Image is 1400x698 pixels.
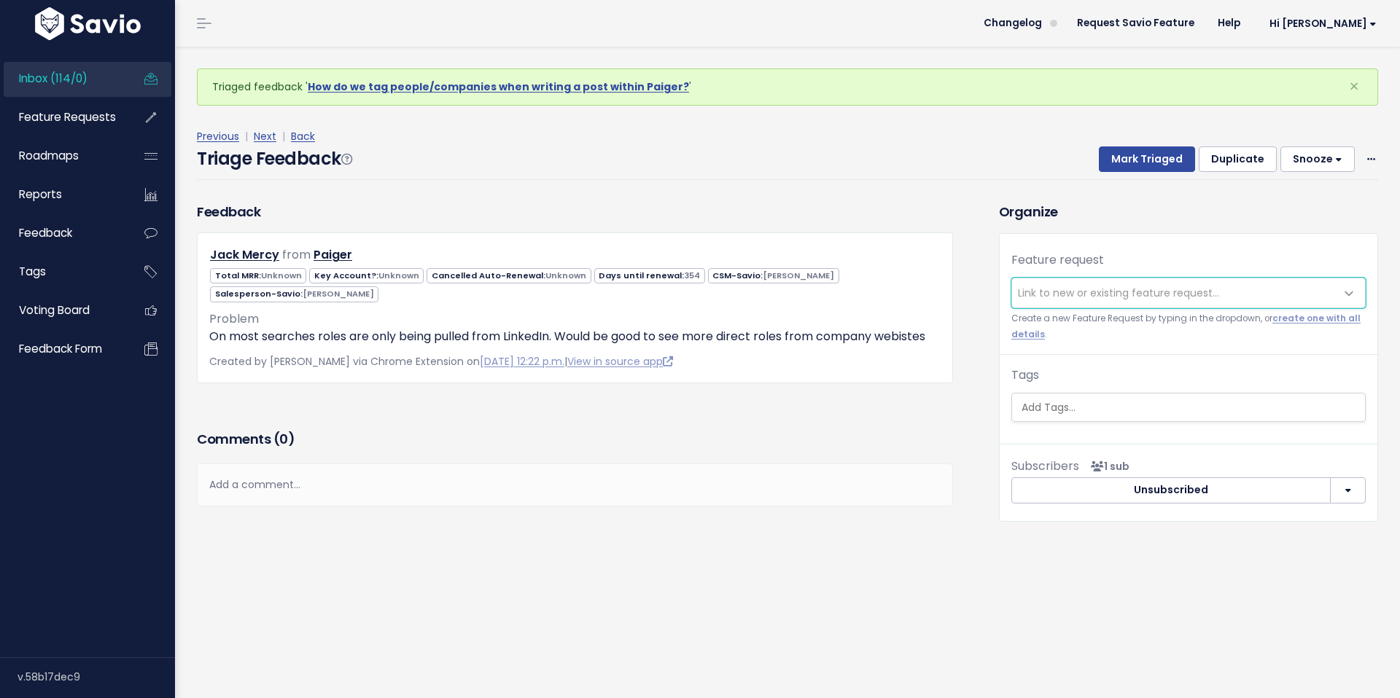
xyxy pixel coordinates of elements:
[19,341,102,356] span: Feedback form
[210,268,306,283] span: Total MRR:
[999,202,1378,221] h3: Organize
[1065,12,1206,34] a: Request Savio Feature
[279,430,288,448] span: 0
[4,62,121,95] a: Inbox (114/0)
[708,268,839,283] span: CSM-Savio:
[545,270,586,281] span: Unknown
[567,354,673,369] a: View in source app
[1011,366,1039,384] label: Tags
[378,270,419,281] span: Unknown
[1349,74,1359,98] span: ×
[19,225,72,240] span: Feedback
[1085,459,1129,474] span: <p><strong>Subscribers</strong><br><br> - Jack Mercy<br> </p>
[684,270,700,281] span: 354
[279,129,288,144] span: |
[1011,477,1331,503] button: Unsubscribed
[303,288,374,299] span: [PERSON_NAME]
[209,328,941,345] p: On most searches roles are only being pulled from LinkedIn. Would be good to see more direct role...
[17,658,175,696] div: v.58b17dec9
[1011,313,1361,340] a: create one with all details
[1252,12,1388,35] a: Hi [PERSON_NAME]
[19,187,62,202] span: Reports
[209,354,673,369] span: Created by [PERSON_NAME] via Chrome Extension on |
[1018,286,1219,300] span: Link to new or existing feature request...
[19,71,87,86] span: Inbox (114/0)
[4,178,121,211] a: Reports
[197,429,953,450] h3: Comments ( )
[1011,458,1079,474] span: Subscribers
[197,463,953,506] div: Add a comment...
[480,354,564,369] a: [DATE] 12:22 p.m.
[427,268,591,283] span: Cancelled Auto-Renewal:
[1099,146,1195,173] button: Mark Triaged
[308,79,689,94] a: How do we tag people/companies when writing a post within Paiger?
[984,18,1042,28] span: Changelog
[1334,69,1374,104] button: Close
[197,202,260,221] h3: Feedback
[210,246,279,263] a: Jack Mercy
[19,264,46,279] span: Tags
[4,332,121,366] a: Feedback form
[1011,311,1366,342] small: Create a new Feature Request by typing in the dropdown, or .
[19,148,79,163] span: Roadmaps
[4,101,121,134] a: Feature Requests
[1269,18,1377,29] span: Hi [PERSON_NAME]
[242,129,251,144] span: |
[4,255,121,289] a: Tags
[1206,12,1252,34] a: Help
[31,7,144,40] img: logo-white.9d6f32f41409.svg
[1016,400,1365,415] input: Add Tags...
[19,302,90,318] span: Voting Board
[1011,251,1104,269] label: Feature request
[4,139,121,173] a: Roadmaps
[314,246,352,263] a: Paiger
[309,268,424,283] span: Key Account?:
[209,310,259,327] span: Problem
[282,246,311,263] span: from
[4,216,121,250] a: Feedback
[210,286,378,302] span: Salesperson-Savio:
[763,270,834,281] span: [PERSON_NAME]
[291,129,315,144] a: Back
[197,68,1378,106] div: Triaged feedback ' '
[254,129,276,144] a: Next
[197,146,351,172] h4: Triage Feedback
[4,294,121,327] a: Voting Board
[1280,146,1355,173] button: Snooze
[1199,146,1277,173] button: Duplicate
[261,270,302,281] span: Unknown
[19,109,116,125] span: Feature Requests
[197,129,239,144] a: Previous
[594,268,705,283] span: Days until renewal:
